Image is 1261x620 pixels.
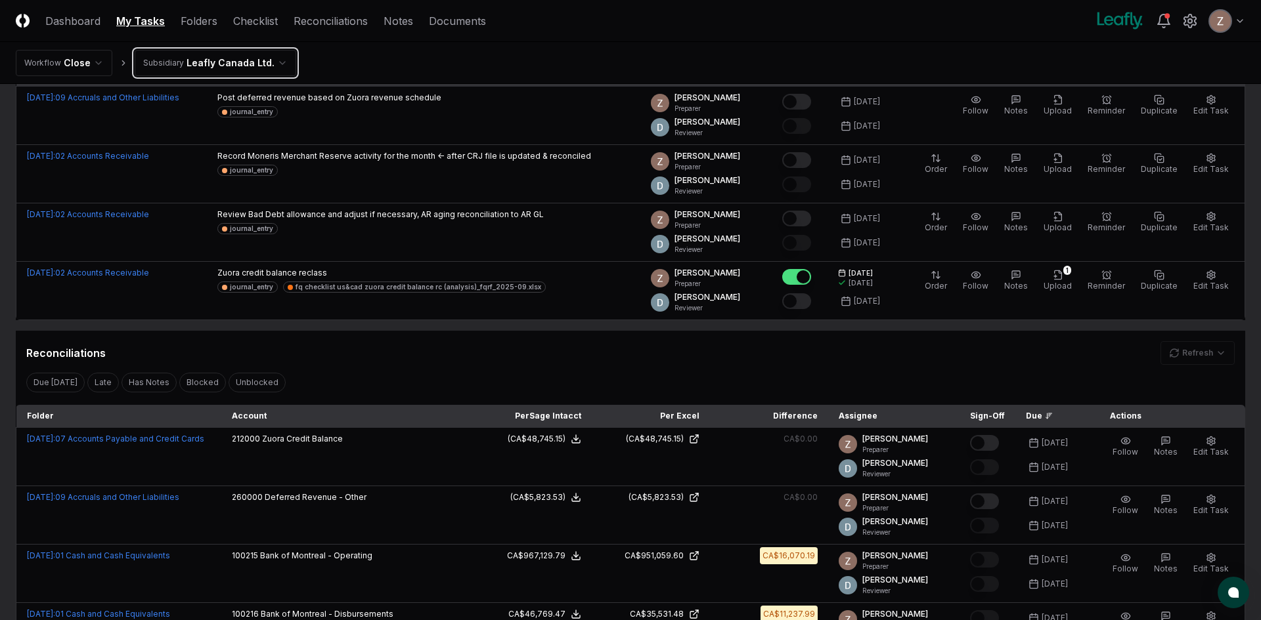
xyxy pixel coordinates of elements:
[1191,433,1231,461] button: Edit Task
[122,373,177,392] button: Has Notes
[1113,564,1138,573] span: Follow
[763,550,815,562] div: CA$16,070.19
[27,492,179,502] a: [DATE]:09 Accruals and Other Liabilities
[925,222,947,232] span: Order
[217,92,441,104] p: Post deferred revenue based on Zuora revenue schedule
[970,435,999,451] button: Mark complete
[1042,437,1068,449] div: [DATE]
[1193,164,1229,174] span: Edit Task
[862,469,928,479] p: Reviewer
[1110,491,1141,519] button: Follow
[675,162,740,172] p: Preparer
[862,562,928,571] p: Preparer
[233,13,278,29] a: Checklist
[651,293,669,312] img: ACg8ocLeIi4Jlns6Fsr4lO0wQ1XJrFQvF4yUjbLrd1AsCAOmrfa1KQ=s96-c
[1138,209,1180,236] button: Duplicate
[1218,577,1249,608] button: atlas-launcher
[1041,92,1074,119] button: Upload
[625,550,684,562] div: CA$951,059.60
[1193,447,1229,457] span: Edit Task
[862,503,928,513] p: Preparer
[1044,106,1072,115] span: Upload
[217,150,591,162] p: Record Moneris Merchant Reserve activity for the month <- after CRJ file is updated & reconciled
[1210,10,1231,31] img: ACg8ocKnDsamp5-SE65NkOhq35AnOBarAXdzXQ03o9g231ijNgHgyA=s96-c
[1063,266,1071,275] div: 1
[782,293,811,309] button: Mark complete
[630,608,684,620] div: CA$35,531.48
[1088,281,1125,291] span: Reminder
[651,152,669,171] img: ACg8ocKnDsamp5-SE65NkOhq35AnOBarAXdzXQ03o9g231ijNgHgyA=s96-c
[963,164,988,174] span: Follow
[181,13,217,29] a: Folders
[27,268,55,278] span: [DATE] :
[1002,209,1030,236] button: Notes
[27,550,170,560] a: [DATE]:01 Cash and Cash Equivalents
[862,586,928,596] p: Reviewer
[1141,106,1178,115] span: Duplicate
[862,433,928,445] p: [PERSON_NAME]
[763,608,815,620] div: CA$11,237.99
[602,491,699,503] a: (CA$5,823.53)
[602,550,699,562] a: CA$951,059.60
[1044,222,1072,232] span: Upload
[1088,106,1125,115] span: Reminder
[922,267,950,295] button: Order
[675,209,740,220] p: [PERSON_NAME]
[963,281,988,291] span: Follow
[27,609,170,619] a: [DATE]:01 Cash and Cash Equivalents
[651,211,669,229] img: ACg8ocKnDsamp5-SE65NkOhq35AnOBarAXdzXQ03o9g231ijNgHgyA=s96-c
[508,433,581,445] button: (CA$48,745.15)
[1004,222,1028,232] span: Notes
[1042,461,1068,473] div: [DATE]
[1151,433,1180,461] button: Notes
[970,552,999,568] button: Mark complete
[626,433,684,445] div: (CA$48,745.15)
[629,491,684,503] div: (CA$5,823.53)
[651,235,669,253] img: ACg8ocLeIi4Jlns6Fsr4lO0wQ1XJrFQvF4yUjbLrd1AsCAOmrfa1KQ=s96-c
[260,550,372,560] span: Bank of Montreal - Operating
[651,176,669,195] img: ACg8ocLeIi4Jlns6Fsr4lO0wQ1XJrFQvF4yUjbLrd1AsCAOmrfa1KQ=s96-c
[45,13,100,29] a: Dashboard
[839,435,857,453] img: ACg8ocKnDsamp5-SE65NkOhq35AnOBarAXdzXQ03o9g231ijNgHgyA=s96-c
[232,410,463,422] div: Account
[1002,92,1030,119] button: Notes
[1085,267,1128,295] button: Reminder
[862,574,928,586] p: [PERSON_NAME]
[1191,150,1231,178] button: Edit Task
[782,211,811,226] button: Mark complete
[960,150,991,178] button: Follow
[922,150,950,178] button: Order
[651,94,669,112] img: ACg8ocKnDsamp5-SE65NkOhq35AnOBarAXdzXQ03o9g231ijNgHgyA=s96-c
[960,405,1015,428] th: Sign-Off
[854,178,880,190] div: [DATE]
[1041,209,1074,236] button: Upload
[1193,106,1229,115] span: Edit Task
[1151,491,1180,519] button: Notes
[1041,267,1074,295] button: 1Upload
[229,373,286,392] button: Unblocked
[1191,267,1231,295] button: Edit Task
[27,434,204,444] a: [DATE]:07 Accounts Payable and Credit Cards
[862,491,928,503] p: [PERSON_NAME]
[675,92,740,104] p: [PERSON_NAME]
[27,93,55,102] span: [DATE] :
[27,151,55,161] span: [DATE] :
[1191,209,1231,236] button: Edit Task
[651,269,669,287] img: ACg8ocKnDsamp5-SE65NkOhq35AnOBarAXdzXQ03o9g231ijNgHgyA=s96-c
[232,434,260,444] span: 212000
[782,94,811,110] button: Mark complete
[592,405,710,428] th: Per Excel
[710,405,828,428] th: Difference
[1085,92,1128,119] button: Reminder
[1042,495,1068,507] div: [DATE]
[230,165,273,175] div: journal_entry
[230,107,273,117] div: journal_entry
[862,527,928,537] p: Reviewer
[27,550,55,560] span: [DATE] :
[960,92,991,119] button: Follow
[1088,222,1125,232] span: Reminder
[217,209,544,220] p: Review Bad Debt allowance and adjust if necessary, AR aging reconciliation to AR GL
[24,57,61,69] div: Workflow
[602,608,699,620] a: CA$35,531.48
[27,151,149,161] a: [DATE]:02 Accounts Receivable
